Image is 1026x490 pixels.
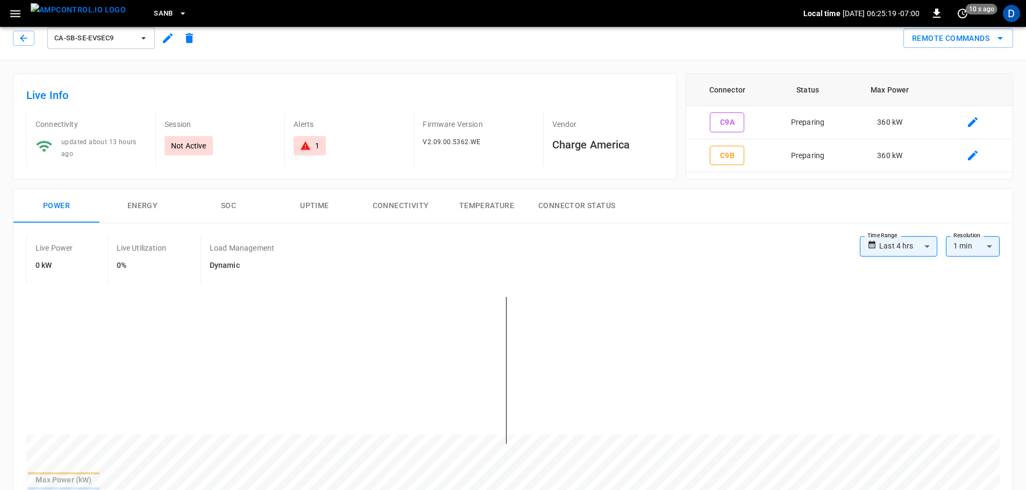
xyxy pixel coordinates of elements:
[99,189,186,223] button: Energy
[954,5,971,22] button: set refresh interval
[13,189,99,223] button: Power
[47,27,155,49] button: ca-sb-se-evseC9
[444,189,530,223] button: Temperature
[35,119,147,130] p: Connectivity
[1003,5,1020,22] div: profile-icon
[768,139,847,173] td: Preparing
[768,106,847,139] td: Preparing
[946,236,1000,257] div: 1 min
[686,74,1013,172] table: connector table
[847,139,933,173] td: 360 kW
[165,119,276,130] p: Session
[847,106,933,139] td: 360 kW
[186,189,272,223] button: SOC
[843,8,920,19] p: [DATE] 06:25:19 -07:00
[26,87,664,104] h6: Live Info
[966,4,997,15] span: 10 s ago
[210,260,274,272] h6: Dynamic
[210,243,274,253] p: Load Management
[31,3,126,17] img: ampcontrol.io logo
[61,138,137,158] span: updated about 13 hours ago
[423,119,534,130] p: Firmware Version
[552,136,664,153] h6: Charge America
[686,74,769,106] th: Connector
[272,189,358,223] button: Uptime
[867,231,897,240] label: Time Range
[149,3,191,24] button: SanB
[847,74,933,106] th: Max Power
[358,189,444,223] button: Connectivity
[552,119,664,130] p: Vendor
[879,236,937,257] div: Last 4 hrs
[710,112,744,132] button: C9A
[171,140,206,151] p: Not Active
[294,119,405,130] p: Alerts
[710,146,744,166] button: C9B
[117,260,166,272] h6: 0%
[315,140,319,151] div: 1
[35,243,73,253] p: Live Power
[423,138,480,146] span: V2.09.00.5362.WE
[117,243,166,253] p: Live Utilization
[154,8,173,20] span: SanB
[54,32,134,45] span: ca-sb-se-evseC9
[903,29,1013,48] div: remote commands options
[903,29,1013,48] button: Remote Commands
[768,74,847,106] th: Status
[803,8,840,19] p: Local time
[530,189,624,223] button: Connector Status
[35,260,73,272] h6: 0 kW
[953,231,980,240] label: Resolution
